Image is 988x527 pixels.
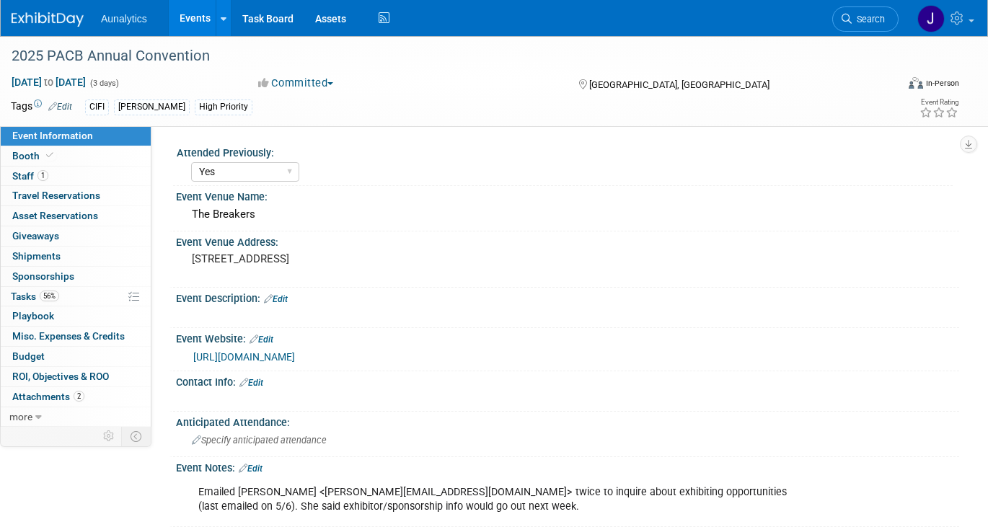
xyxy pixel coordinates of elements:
[176,457,959,476] div: Event Notes:
[177,142,953,160] div: Attended Previously:
[122,427,151,446] td: Toggle Event Tabs
[6,43,878,69] div: 2025 PACB Annual Convention
[12,391,84,402] span: Attachments
[12,170,48,182] span: Staff
[12,210,98,221] span: Asset Reservations
[89,79,119,88] span: (3 days)
[9,411,32,422] span: more
[12,190,100,201] span: Travel Reservations
[195,99,252,115] div: High Priority
[114,99,190,115] div: [PERSON_NAME]
[46,151,53,159] i: Booth reservation complete
[176,412,959,430] div: Anticipated Attendance:
[74,391,84,402] span: 2
[589,79,769,90] span: [GEOGRAPHIC_DATA], [GEOGRAPHIC_DATA]
[250,335,273,345] a: Edit
[11,291,59,302] span: Tasks
[12,230,59,242] span: Giveaways
[101,13,147,25] span: Aunalytics
[1,347,151,366] a: Budget
[12,310,54,322] span: Playbook
[11,76,87,89] span: [DATE] [DATE]
[1,126,151,146] a: Event Information
[192,252,487,265] pre: [STREET_ADDRESS]
[12,350,45,362] span: Budget
[176,371,959,390] div: Contact Info:
[40,291,59,301] span: 56%
[1,186,151,205] a: Travel Reservations
[1,146,151,166] a: Booth
[925,78,959,89] div: In-Person
[819,75,959,97] div: Event Format
[1,206,151,226] a: Asset Reservations
[12,12,84,27] img: ExhibitDay
[1,407,151,427] a: more
[852,14,885,25] span: Search
[239,378,263,388] a: Edit
[176,288,959,306] div: Event Description:
[1,167,151,186] a: Staff1
[253,76,339,91] button: Committed
[1,287,151,306] a: Tasks56%
[11,99,72,115] td: Tags
[12,150,56,161] span: Booth
[85,99,109,115] div: CIFI
[909,77,923,89] img: Format-Inperson.png
[12,270,74,282] span: Sponsorships
[12,130,93,141] span: Event Information
[1,306,151,326] a: Playbook
[264,294,288,304] a: Edit
[1,267,151,286] a: Sponsorships
[38,170,48,181] span: 1
[176,186,959,204] div: Event Venue Name:
[1,387,151,407] a: Attachments2
[42,76,56,88] span: to
[176,231,959,249] div: Event Venue Address:
[187,203,948,226] div: The Breakers
[193,351,295,363] a: [URL][DOMAIN_NAME]
[1,367,151,386] a: ROI, Objectives & ROO
[48,102,72,112] a: Edit
[919,99,958,106] div: Event Rating
[1,327,151,346] a: Misc. Expenses & Credits
[832,6,899,32] a: Search
[176,328,959,347] div: Event Website:
[97,427,122,446] td: Personalize Event Tab Strip
[12,330,125,342] span: Misc. Expenses & Credits
[12,250,61,262] span: Shipments
[188,478,807,521] div: Emailed [PERSON_NAME] <[PERSON_NAME][EMAIL_ADDRESS][DOMAIN_NAME]> twice to inquire about exhibiti...
[239,464,263,474] a: Edit
[192,435,327,446] span: Specify anticipated attendance
[917,5,945,32] img: Julie Grisanti-Cieslak
[1,247,151,266] a: Shipments
[1,226,151,246] a: Giveaways
[12,371,109,382] span: ROI, Objectives & ROO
